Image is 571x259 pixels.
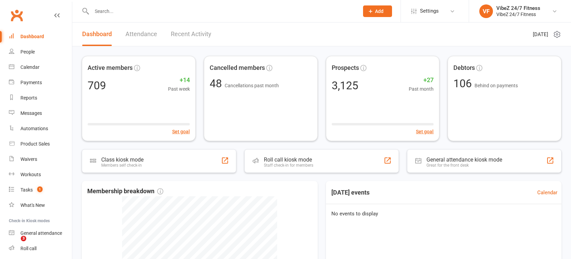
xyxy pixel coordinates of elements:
span: Cancellations past month [225,83,279,88]
iframe: Intercom live chat [7,236,23,252]
div: Class kiosk mode [101,156,144,163]
span: 1 [37,186,43,192]
a: Workouts [9,167,72,182]
span: 106 [453,77,475,90]
span: Debtors [453,63,475,73]
button: Set goal [172,128,190,135]
div: Messages [20,110,42,116]
span: 3 [21,236,26,241]
a: People [9,44,72,60]
span: Cancelled members [210,63,265,73]
span: Behind on payments [475,83,518,88]
div: What's New [20,202,45,208]
a: Clubworx [8,7,25,24]
span: Past week [168,85,190,93]
a: Roll call [9,241,72,256]
div: No events to display [323,204,565,223]
span: Add [375,9,384,14]
span: Settings [420,3,439,19]
a: Calendar [9,60,72,75]
div: Waivers [20,156,37,162]
a: Reports [9,90,72,106]
div: 3,125 [332,80,358,91]
span: +14 [168,75,190,85]
div: Tasks [20,187,33,193]
div: People [20,49,35,55]
div: Automations [20,126,48,131]
a: Automations [9,121,72,136]
a: Calendar [537,188,557,197]
a: Dashboard [82,22,112,46]
a: Attendance [125,22,157,46]
span: Active members [88,63,133,73]
div: 709 [88,80,106,91]
a: Waivers [9,152,72,167]
div: Members self check-in [101,163,144,168]
div: Calendar [20,64,40,70]
div: General attendance kiosk mode [426,156,502,163]
input: Search... [90,6,354,16]
span: Past month [409,85,434,93]
span: +27 [409,75,434,85]
span: Prospects [332,63,359,73]
span: Membership breakdown [87,186,163,196]
div: VibeZ 24/7 Fitness [496,5,540,11]
div: VF [479,4,493,18]
a: Recent Activity [171,22,211,46]
a: Messages [9,106,72,121]
div: Workouts [20,172,41,177]
div: VibeZ 24/7 Fitness [496,11,540,17]
div: General attendance [20,230,62,236]
div: Product Sales [20,141,50,147]
a: What's New [9,198,72,213]
a: Product Sales [9,136,72,152]
div: Roll call kiosk mode [264,156,313,163]
span: [DATE] [533,30,548,39]
button: Set goal [416,128,434,135]
div: Payments [20,80,42,85]
div: Staff check-in for members [264,163,313,168]
span: 48 [210,77,225,90]
a: Payments [9,75,72,90]
a: General attendance kiosk mode [9,226,72,241]
a: Tasks 1 [9,182,72,198]
div: Roll call [20,246,36,251]
a: Dashboard [9,29,72,44]
h3: [DATE] events [326,186,375,199]
div: Dashboard [20,34,44,39]
button: Add [363,5,392,17]
div: Reports [20,95,37,101]
div: Great for the front desk [426,163,502,168]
